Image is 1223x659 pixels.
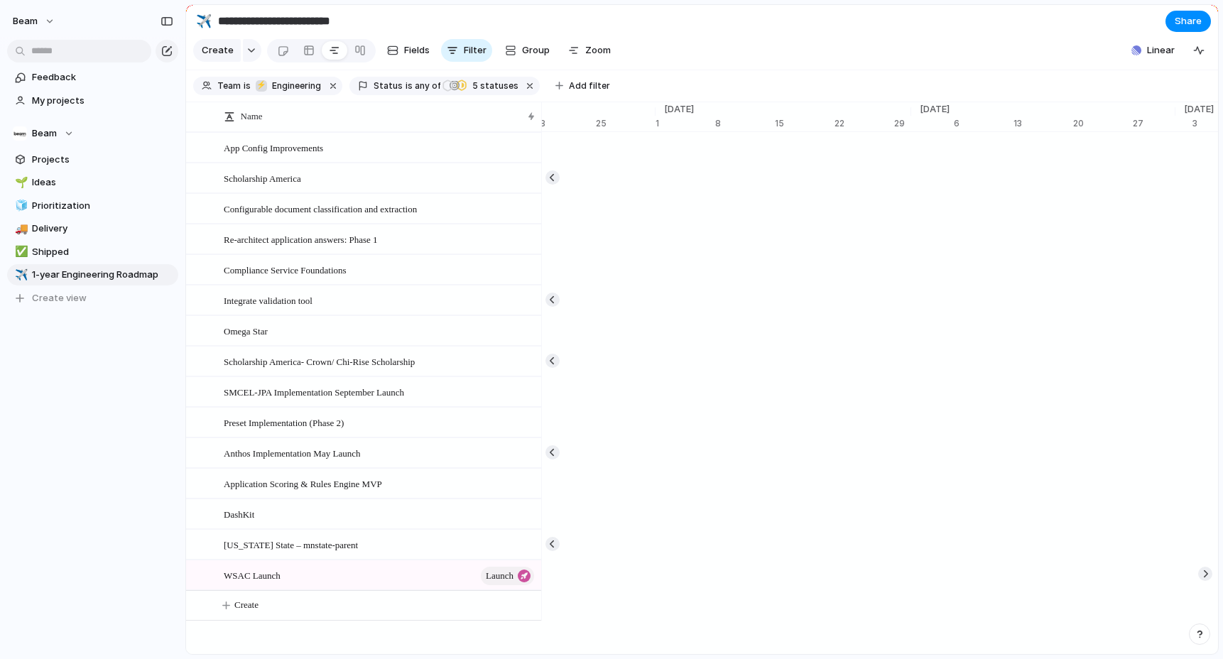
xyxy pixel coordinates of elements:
[547,76,619,96] button: Add filter
[911,102,958,116] span: [DATE]
[32,70,173,85] span: Feedback
[1133,117,1175,130] div: 27
[32,175,173,190] span: Ideas
[224,170,301,186] span: Scholarship America
[217,80,241,92] span: Team
[7,241,178,263] a: ✅Shipped
[244,80,251,92] span: is
[464,43,487,58] span: Filter
[1126,40,1180,61] button: Linear
[468,80,480,91] span: 5
[224,139,323,156] span: App Config Improvements
[32,245,173,259] span: Shipped
[272,80,321,92] span: Engineering
[13,199,27,213] button: 🧊
[202,43,234,58] span: Create
[13,222,27,236] button: 🚚
[13,14,38,28] span: Beam
[224,567,281,583] span: WSAC Launch
[381,39,435,62] button: Fields
[224,383,404,400] span: SMCEL-JPA Implementation September Launch
[224,292,312,308] span: Integrate validation tool
[835,117,894,130] div: 22
[404,43,430,58] span: Fields
[7,149,178,170] a: Projects
[15,244,25,260] div: ✅
[1147,43,1175,58] span: Linear
[775,117,835,130] div: 15
[224,475,382,491] span: Application Scoring & Rules Engine MVP
[224,536,358,552] span: [US_STATE] State – mnstate-parent
[596,117,656,130] div: 25
[954,117,1013,130] div: 6
[196,11,212,31] div: ✈️
[234,598,259,612] span: Create
[7,264,178,285] a: ✈️1-year Engineering Roadmap
[15,221,25,237] div: 🚚
[569,80,610,92] span: Add filter
[1175,14,1202,28] span: Share
[13,175,27,190] button: 🌱
[224,200,417,217] span: Configurable document classification and extraction
[7,172,178,193] a: 🌱Ideas
[7,288,178,309] button: Create view
[32,291,87,305] span: Create view
[32,126,57,141] span: Beam
[32,153,173,167] span: Projects
[224,231,378,247] span: Re-architect application answers: Phase 1
[224,322,268,339] span: Omega Star
[403,78,443,94] button: isany of
[13,268,27,282] button: ✈️
[468,80,518,92] span: statuses
[32,199,173,213] span: Prioritization
[7,90,178,111] a: My projects
[224,414,344,430] span: Preset Implementation (Phase 2)
[442,78,521,94] button: 5 statuses
[224,261,347,278] span: Compliance Service Foundations
[224,506,254,522] span: DashKit
[1165,11,1211,32] button: Share
[481,567,534,585] button: launch
[406,80,413,92] span: is
[32,94,173,108] span: My projects
[656,102,702,116] span: [DATE]
[1175,102,1222,116] span: [DATE]
[7,195,178,217] a: 🧊Prioritization
[241,78,254,94] button: is
[715,117,775,130] div: 8
[252,78,324,94] button: ⚡Engineering
[585,43,611,58] span: Zoom
[413,80,440,92] span: any of
[32,222,173,236] span: Delivery
[536,117,596,130] div: 18
[13,245,27,259] button: ✅
[894,117,911,130] div: 29
[256,80,267,92] div: ⚡
[498,39,557,62] button: Group
[441,39,492,62] button: Filter
[7,218,178,239] a: 🚚Delivery
[224,445,360,461] span: Anthos Implementation May Launch
[15,267,25,283] div: ✈️
[374,80,403,92] span: Status
[15,197,25,214] div: 🧊
[32,268,173,282] span: 1-year Engineering Roadmap
[224,353,415,369] span: Scholarship America- Crown/ Chi-Rise Scholarship
[7,123,178,144] button: Beam
[656,117,715,130] div: 1
[6,10,62,33] button: Beam
[192,10,215,33] button: ✈️
[1073,117,1133,130] div: 20
[7,67,178,88] a: Feedback
[562,39,616,62] button: Zoom
[200,591,563,620] button: Create
[486,566,513,586] span: launch
[193,39,241,62] button: Create
[15,175,25,191] div: 🌱
[522,43,550,58] span: Group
